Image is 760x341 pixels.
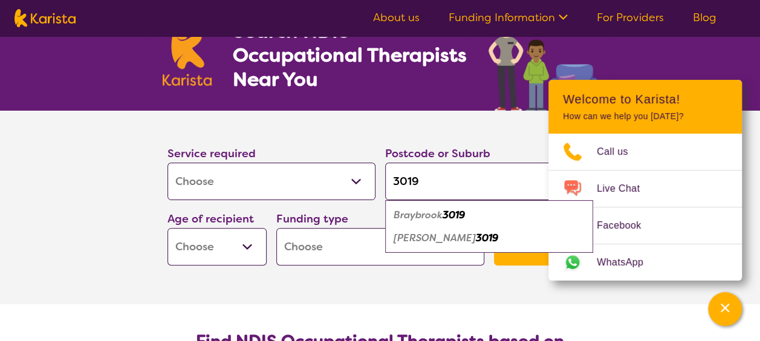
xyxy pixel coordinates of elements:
p: How can we help you [DATE]? [563,111,727,122]
em: Braybrook [394,209,443,221]
em: 3019 [476,232,498,244]
span: Facebook [597,216,655,235]
span: Call us [597,143,643,161]
em: 3019 [443,209,465,221]
input: Type [385,163,593,200]
label: Age of recipient [167,212,254,226]
a: For Providers [597,10,664,25]
span: Live Chat [597,180,654,198]
img: occupational-therapy [489,5,598,111]
div: Braybrook 3019 [391,204,587,227]
label: Postcode or Suburb [385,146,490,161]
img: Karista logo [163,21,212,86]
a: Funding Information [449,10,568,25]
div: Robinson 3019 [391,227,587,250]
div: Channel Menu [548,80,742,281]
label: Funding type [276,212,348,226]
ul: Choose channel [548,134,742,281]
button: Channel Menu [708,292,742,326]
a: Web link opens in a new tab. [548,244,742,281]
label: Service required [167,146,256,161]
h2: Welcome to Karista! [563,92,727,106]
span: WhatsApp [597,253,658,271]
a: Blog [693,10,716,25]
h1: Search NDIS Occupational Therapists Near You [232,19,467,91]
a: About us [373,10,420,25]
em: [PERSON_NAME] [394,232,476,244]
img: Karista logo [15,9,76,27]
